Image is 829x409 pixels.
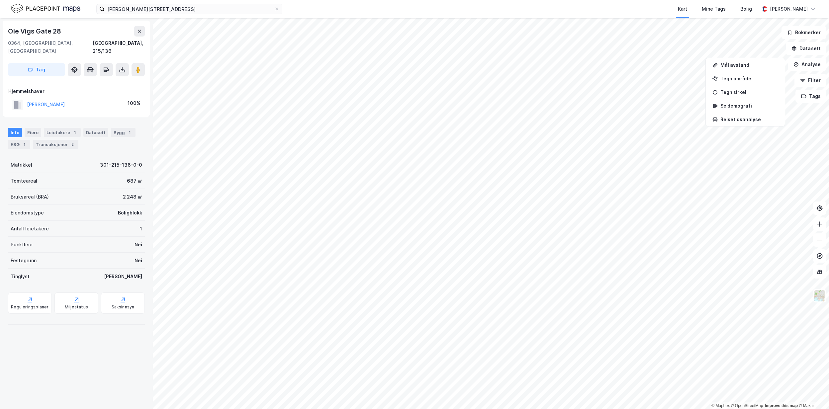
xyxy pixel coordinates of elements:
div: Mål avstand [720,62,778,68]
img: Z [813,289,826,302]
div: Ole Vigs Gate 28 [8,26,62,37]
button: Analyse [788,58,826,71]
div: Hjemmelshaver [8,87,144,95]
img: logo.f888ab2527a4732fd821a326f86c7f29.svg [11,3,80,15]
div: Nei [135,257,142,265]
div: Eiere [25,128,41,137]
div: Boligblokk [118,209,142,217]
div: Mine Tags [702,5,726,13]
div: Kart [678,5,687,13]
div: ESG [8,140,30,149]
div: 687 ㎡ [127,177,142,185]
div: Saksinnsyn [112,304,135,310]
div: Info [8,128,22,137]
div: Se demografi [720,103,778,109]
div: Transaksjoner [33,140,78,149]
div: Datasett [83,128,108,137]
div: Tegn område [720,76,778,81]
a: Improve this map [765,403,798,408]
a: OpenStreetMap [731,403,763,408]
div: Reisetidsanalyse [720,117,778,122]
div: [GEOGRAPHIC_DATA], 215/136 [93,39,145,55]
div: 2 248 ㎡ [123,193,142,201]
div: Bygg [111,128,136,137]
div: 1 [140,225,142,233]
button: Tags [795,90,826,103]
iframe: Chat Widget [796,377,829,409]
div: Tinglyst [11,273,30,281]
div: 1 [71,129,78,136]
div: Bolig [740,5,752,13]
div: Bruksareal (BRA) [11,193,49,201]
div: Festegrunn [11,257,37,265]
div: Miljøstatus [65,304,88,310]
div: Nei [135,241,142,249]
div: 1 [21,141,28,148]
button: Tag [8,63,65,76]
div: Antall leietakere [11,225,49,233]
button: Bokmerker [782,26,826,39]
div: Tomteareal [11,177,37,185]
div: Matrikkel [11,161,32,169]
button: Filter [794,74,826,87]
div: 1 [126,129,133,136]
div: Leietakere [44,128,81,137]
div: Kontrollprogram for chat [796,377,829,409]
a: Mapbox [711,403,730,408]
div: 0364, [GEOGRAPHIC_DATA], [GEOGRAPHIC_DATA] [8,39,93,55]
div: Reguleringsplaner [11,304,48,310]
div: [PERSON_NAME] [770,5,808,13]
div: 100% [128,99,140,107]
input: Søk på adresse, matrikkel, gårdeiere, leietakere eller personer [105,4,274,14]
div: [PERSON_NAME] [104,273,142,281]
div: 2 [69,141,76,148]
button: Datasett [786,42,826,55]
div: Eiendomstype [11,209,44,217]
div: Punktleie [11,241,33,249]
div: 301-215-136-0-0 [100,161,142,169]
div: Tegn sirkel [720,89,778,95]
